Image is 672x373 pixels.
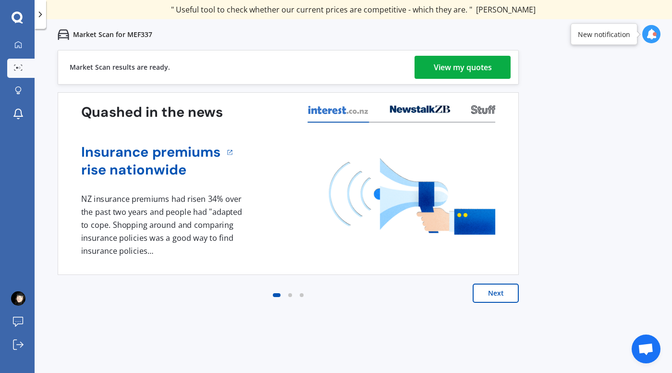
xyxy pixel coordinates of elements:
img: ACg8ocK7u_WRB_CMQY29gQ1Gk-eVQHk5tsBhZqwMaKnD38geuwm--yA=s96-c [11,291,25,306]
div: NZ insurance premiums had risen 34% over the past two years and people had "adapted to cope. Shop... [81,193,245,257]
div: New notification [578,29,630,39]
a: Insurance premiums [81,143,221,161]
div: View my quotes [434,56,492,79]
div: Market Scan results are ready. [70,50,170,84]
p: Market Scan for MEF337 [73,30,152,39]
a: rise nationwide [81,161,221,179]
img: media image [329,158,495,235]
button: Next [473,284,519,303]
h3: Quashed in the news [81,103,223,121]
a: Open chat [632,335,660,363]
a: View my quotes [415,56,511,79]
img: car.f15378c7a67c060ca3f3.svg [58,29,69,40]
